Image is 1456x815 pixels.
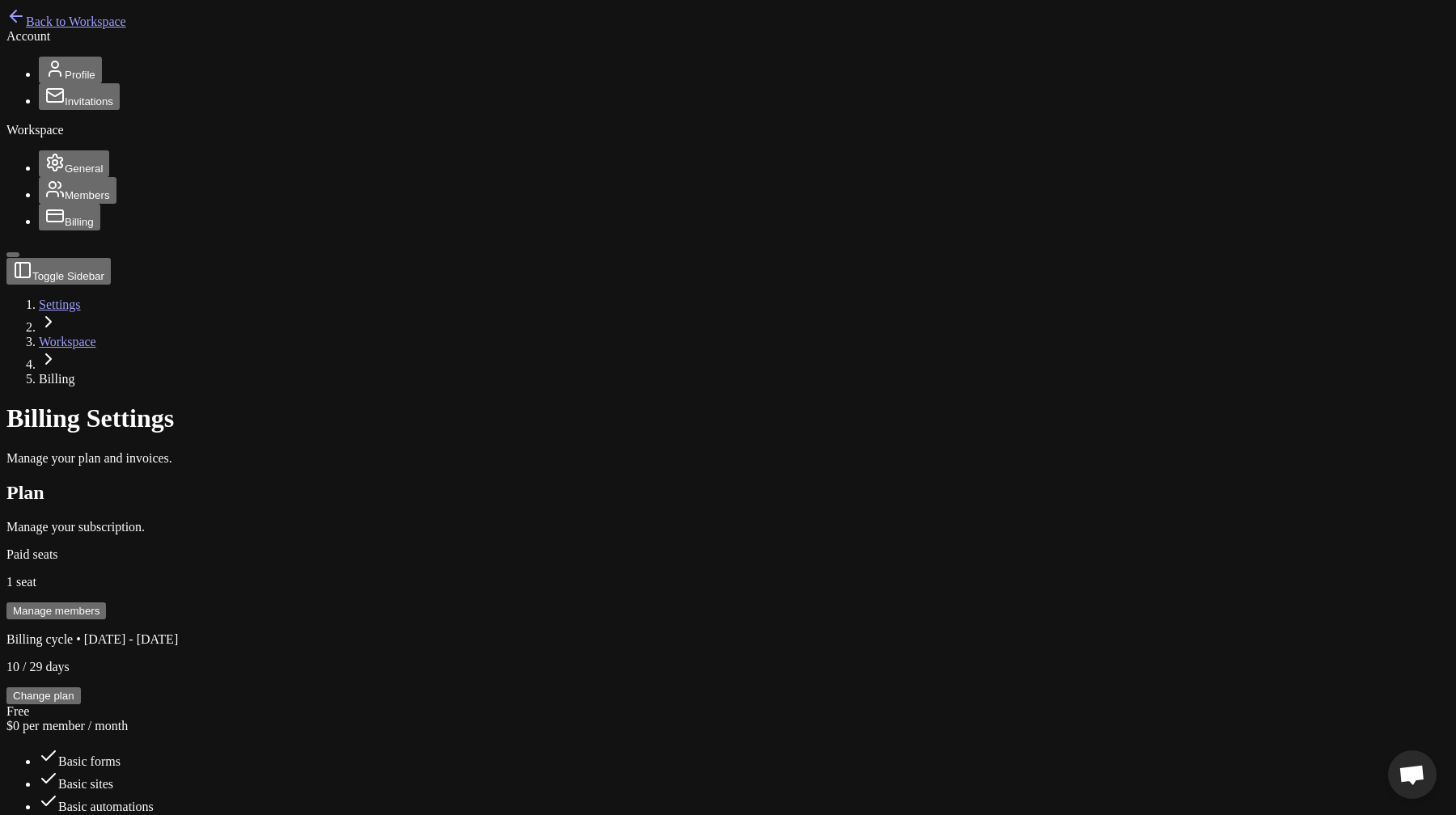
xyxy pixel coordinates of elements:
[39,204,100,230] button: Billing
[26,15,126,28] span: Back to Workspace
[39,161,109,175] a: General
[65,69,95,81] span: Profile
[6,547,1450,562] p: Paid seats
[39,298,81,311] a: Settings
[1388,750,1437,799] div: Open chat
[39,94,120,108] a: Invitations
[39,150,109,177] button: General
[6,252,19,257] button: Toggle Sidebar
[65,216,94,228] span: Billing
[39,67,102,81] a: Profile
[6,482,1450,504] h2: Plan
[6,15,126,28] a: Back to Workspace
[6,520,1450,534] p: Manage your subscription.
[6,632,1450,647] p: Billing cycle • [DATE] - [DATE]
[6,403,1450,433] h1: Billing Settings
[39,335,96,348] a: Workspace
[58,754,121,768] span: Basic forms
[39,372,74,386] span: Billing
[6,29,1450,44] div: Account
[6,123,1450,137] div: Workspace
[58,800,154,813] span: Basic automations
[65,163,103,175] span: General
[39,188,116,201] a: Members
[39,177,116,204] button: Members
[6,602,106,619] button: Manage members
[65,189,110,201] span: Members
[6,660,1450,674] p: 10 / 29 days
[39,214,100,228] a: Billing
[6,298,1450,386] nav: breadcrumb
[6,258,111,285] button: Toggle Sidebar
[65,95,113,108] span: Invitations
[58,777,113,791] span: Basic sites
[32,270,104,282] span: Toggle Sidebar
[6,687,81,704] button: Change plan
[6,704,1450,719] div: Free
[39,83,120,110] button: Invitations
[39,57,102,83] button: Profile
[6,575,1450,589] p: 1 seat
[6,451,1450,466] p: Manage your plan and invoices.
[6,719,1450,733] div: $0 per member / month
